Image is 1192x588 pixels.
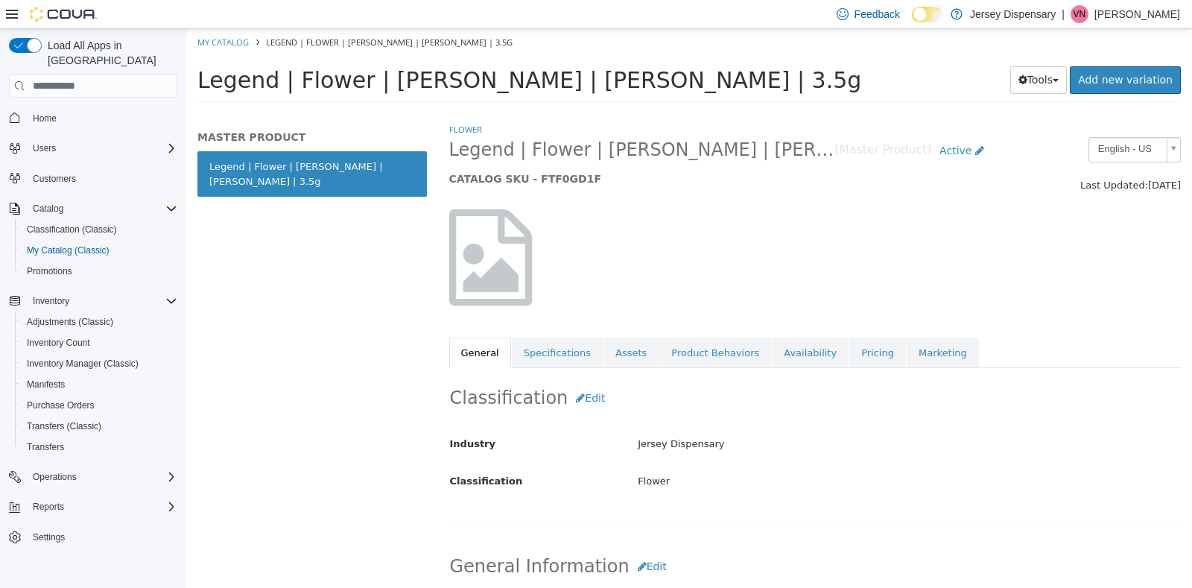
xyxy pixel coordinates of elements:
button: Transfers [15,437,183,458]
a: Add new variation [884,37,995,65]
span: Legend | Flower | [PERSON_NAME] | [PERSON_NAME] | 3.5g [263,110,649,133]
a: My Catalog [11,7,63,19]
a: Settings [27,528,71,546]
a: Promotions [21,262,78,280]
button: Manifests [15,374,183,395]
h2: General Information [264,524,995,551]
a: Product Behaviors [473,309,585,340]
span: Users [27,139,177,157]
button: Inventory Manager (Classic) [15,353,183,374]
button: Home [3,107,183,128]
span: Adjustments (Classic) [27,316,113,328]
a: Specifications [326,309,416,340]
span: Dark Mode [912,22,913,23]
a: Classification (Classic) [21,221,123,238]
button: Reports [27,498,70,516]
span: Adjustments (Classic) [21,313,177,331]
a: English - US [902,108,995,133]
a: Manifests [21,376,71,393]
button: Inventory [27,292,75,310]
span: Catalog [33,203,63,215]
a: General [263,309,325,340]
div: Flower [440,440,1005,466]
button: Customers [3,168,183,189]
a: Flower [263,95,296,106]
button: Reports [3,496,183,517]
a: Transfers [21,438,70,456]
span: Load All Apps in [GEOGRAPHIC_DATA] [42,38,177,68]
span: Inventory Count [27,337,90,349]
span: Legend | Flower | [PERSON_NAME] | [PERSON_NAME] | 3.5g [80,7,326,19]
span: Reports [33,501,64,513]
a: Active [745,108,806,136]
button: Users [27,139,62,157]
span: Inventory Count [21,334,177,352]
span: My Catalog (Classic) [21,241,177,259]
span: Manifests [21,376,177,393]
span: Reports [27,498,177,516]
h5: CATALOG SKU - FTF0GD1F [263,143,806,157]
a: Inventory Manager (Classic) [21,355,145,373]
span: Last Updated: [894,151,962,162]
span: Transfers [21,438,177,456]
span: Inventory Manager (Classic) [21,355,177,373]
span: Settings [33,531,65,543]
span: Inventory [33,295,69,307]
span: Promotions [27,265,72,277]
a: My Catalog (Classic) [21,241,115,259]
span: Transfers [27,441,64,453]
button: Inventory Count [15,332,183,353]
a: Purchase Orders [21,396,101,414]
button: Inventory [3,291,183,312]
span: English - US [903,109,974,132]
div: Vinny Nguyen [1071,5,1088,23]
span: Users [33,142,56,154]
span: Transfers (Classic) [27,420,101,432]
span: Legend | Flower | [PERSON_NAME] | [PERSON_NAME] | 3.5g [11,38,675,64]
button: Edit [381,355,427,383]
a: Assets [417,309,472,340]
span: Operations [27,468,177,486]
span: VN [1074,5,1086,23]
p: | [1062,5,1065,23]
span: Catalog [27,200,177,218]
a: Adjustments (Classic) [21,313,119,331]
a: Marketing [720,309,793,340]
span: Industry [264,409,310,420]
button: Promotions [15,261,183,282]
a: Customers [27,170,82,188]
span: Manifests [27,379,65,391]
span: Transfers (Classic) [21,417,177,435]
span: Customers [33,173,76,185]
span: Promotions [21,262,177,280]
div: Jersey Dispensary [440,402,1005,429]
span: Feedback [855,7,900,22]
span: Operations [33,471,77,483]
a: Availability [586,309,662,340]
button: Transfers (Classic) [15,416,183,437]
button: Adjustments (Classic) [15,312,183,332]
h2: Classification [264,355,995,383]
span: My Catalog (Classic) [27,244,110,256]
span: Classification (Classic) [27,224,117,235]
span: Active [753,116,785,127]
button: Classification (Classic) [15,219,183,240]
span: Home [27,108,177,127]
a: Transfers (Classic) [21,417,107,435]
button: Tools [824,37,881,65]
p: [PERSON_NAME] [1094,5,1180,23]
nav: Complex example [9,101,177,587]
button: Purchase Orders [15,395,183,416]
button: Operations [27,468,83,486]
a: Legend | Flower | [PERSON_NAME] | [PERSON_NAME] | 3.5g [11,122,241,168]
a: Home [27,110,63,127]
span: Purchase Orders [27,399,95,411]
button: Catalog [27,200,69,218]
a: Pricing [663,309,720,340]
button: Settings [3,526,183,548]
input: Dark Mode [912,7,943,22]
small: [Master Product] [649,116,746,127]
h5: MASTER PRODUCT [11,101,241,115]
span: Inventory [27,292,177,310]
span: Home [33,113,57,124]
